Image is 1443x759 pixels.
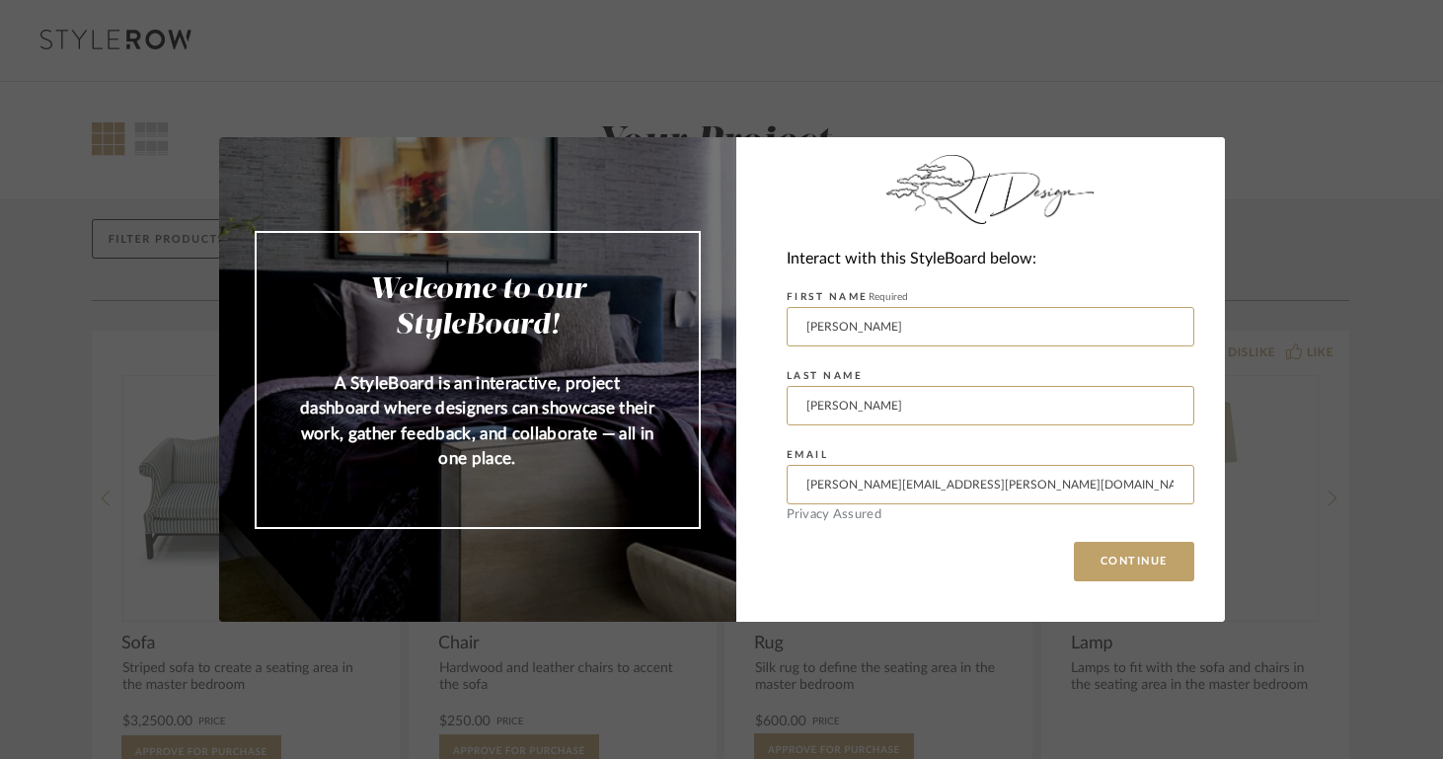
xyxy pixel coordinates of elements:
[296,272,659,343] h2: Welcome to our StyleBoard!
[296,371,659,472] p: A StyleBoard is an interactive, project dashboard where designers can showcase their work, gather...
[787,449,829,461] label: EMAIL
[869,292,908,302] span: Required
[787,291,908,303] label: FIRST NAME
[787,508,1194,521] div: Privacy Assured
[787,370,864,382] label: LAST NAME
[787,386,1194,425] input: Enter Last Name
[787,246,1194,272] div: Interact with this StyleBoard below:
[1074,542,1194,581] button: CONTINUE
[787,465,1194,504] input: Enter Email
[787,307,1194,346] input: Enter First Name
